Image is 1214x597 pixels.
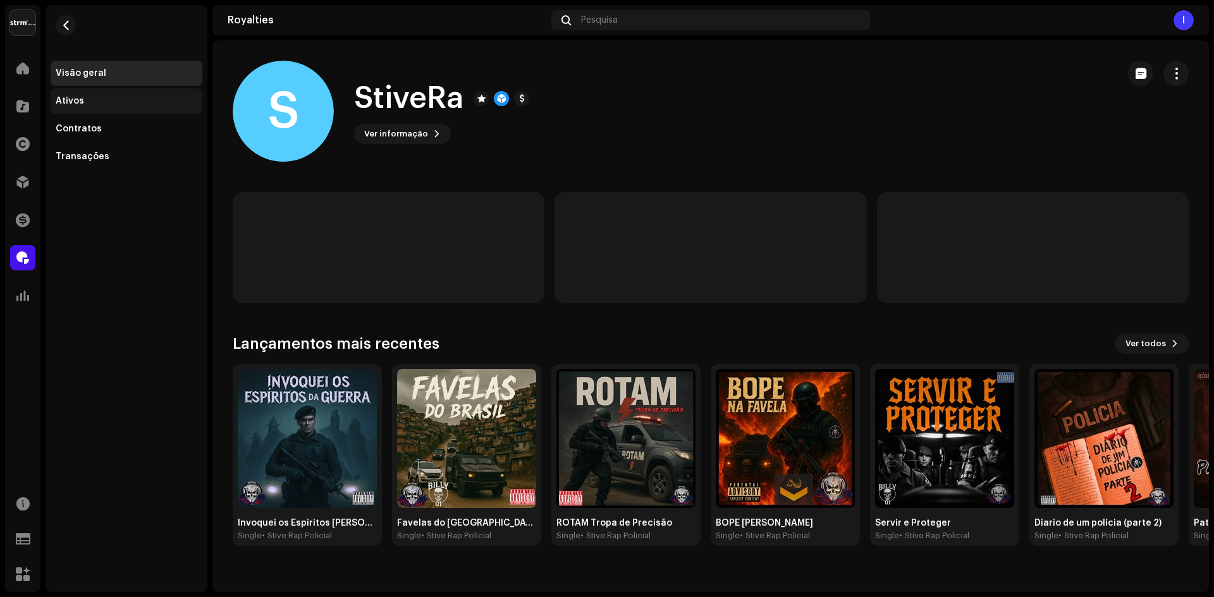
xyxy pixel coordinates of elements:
[238,531,262,541] div: Single
[51,61,202,86] re-m-nav-item: Visão geral
[233,61,334,162] div: S
[875,518,1014,528] div: Servir e Proteger
[1125,331,1166,356] span: Ver todos
[1034,531,1058,541] div: Single
[51,88,202,114] re-m-nav-item: Ativos
[233,334,439,354] h3: Lançamentos mais recentes
[1034,518,1174,528] div: Diario de um polícia (parte 2)
[51,116,202,142] re-m-nav-item: Contratos
[56,124,102,134] div: Contratos
[716,518,855,528] div: BOPE [PERSON_NAME]
[56,68,106,78] div: Visão geral
[1174,10,1194,30] div: I
[56,96,84,106] div: Ativos
[716,369,855,508] img: ce55c4af-4a6a-44ef-a82f-e00f89898818
[238,518,377,528] div: Invoquei os Espiritos [PERSON_NAME]
[556,531,580,541] div: Single
[580,531,651,541] div: • Stive Rap Policial
[354,78,463,119] h1: StiveRa
[51,144,202,169] re-m-nav-item: Transações
[1058,531,1129,541] div: • Stive Rap Policial
[397,518,536,528] div: Favelas do [GEOGRAPHIC_DATA]
[875,531,899,541] div: Single
[556,518,696,528] div: ROTAM Tropa de Precisão
[740,531,810,541] div: • Stive Rap Policial
[238,369,377,508] img: 1361d4dd-23c2-4b74-97f2-0f19e1977381
[875,369,1014,508] img: c8507bfd-151d-45f1-b695-50659940d47a
[397,369,536,508] img: 59325257-0660-4b15-bba0-3412391b36ad
[228,15,546,25] div: Royalties
[1034,369,1174,508] img: b51c452b-bc30-4b19-9180-bb13306009e3
[556,369,696,508] img: b2575689-c192-493a-8dd6-bd7b30c6367e
[354,124,451,144] button: Ver informação
[10,10,35,35] img: 408b884b-546b-4518-8448-1008f9c76b02
[421,531,491,541] div: • Stive Rap Policial
[262,531,332,541] div: • Stive Rap Policial
[899,531,969,541] div: • Stive Rap Policial
[581,15,618,25] span: Pesquisa
[364,121,428,147] span: Ver informação
[1115,334,1189,354] button: Ver todos
[716,531,740,541] div: Single
[397,531,421,541] div: Single
[56,152,109,162] div: Transações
